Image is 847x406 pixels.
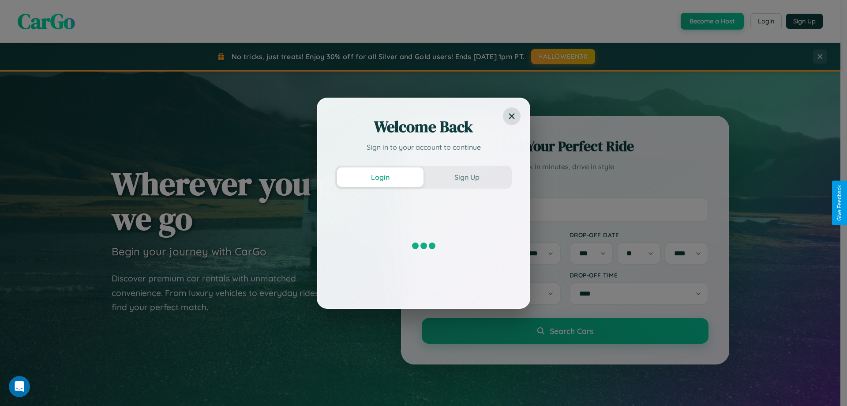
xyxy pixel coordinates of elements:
iframe: Intercom live chat [9,376,30,397]
button: Sign Up [423,167,510,187]
p: Sign in to your account to continue [335,142,512,152]
div: Give Feedback [836,185,843,221]
button: Login [337,167,423,187]
h2: Welcome Back [335,116,512,137]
